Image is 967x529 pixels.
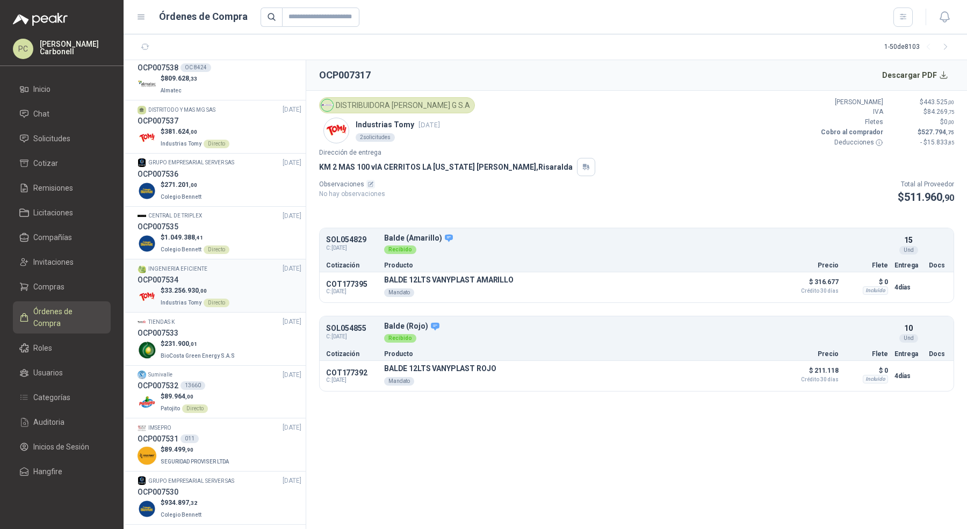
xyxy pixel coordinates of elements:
span: [DATE] [283,211,301,221]
span: [DATE] [418,121,440,129]
p: Docs [929,262,947,269]
p: Producto [384,262,778,269]
p: Docs [929,351,947,357]
p: Industrias Tomy [356,119,440,131]
span: C: [DATE] [326,288,378,295]
p: Dirección de entrega [319,148,954,158]
h3: OCP007532 [138,380,178,392]
a: Usuarios [13,363,111,383]
div: Mandato [384,377,414,386]
img: Company Logo [324,118,349,143]
div: 13660 [181,381,205,390]
h3: OCP007533 [138,327,178,339]
span: Compañías [33,231,72,243]
span: 271.201 [164,181,197,189]
span: 527.794 [921,128,954,136]
span: 809.628 [164,75,197,82]
p: Cobro al comprador [819,127,883,137]
a: Compañías [13,227,111,248]
a: Company LogoVEGAS SUMINISTROS EMPRESARIALES S A S[DATE] OCP007538OC 8424Company Logo$809.628,33Al... [138,52,301,96]
h3: OCP007536 [138,168,178,180]
span: 89.499 [164,446,193,453]
p: GRUPO EMPRESARIAL SERVER SAS [148,477,234,485]
a: Categorías [13,387,111,408]
p: $ [890,107,954,117]
p: $ [161,127,229,137]
img: Company Logo [138,158,146,167]
img: Company Logo [321,99,333,111]
img: Company Logo [138,128,156,147]
span: Crédito 30 días [785,377,839,382]
a: Company LogoTIENDAS K[DATE] OCP007533Company Logo$231.900,01BioCosta Green Energy S.A.S [138,317,301,361]
span: Compras [33,281,64,293]
span: ,00 [199,288,207,294]
a: Company LogoCENTRAL DE TRIPLEX[DATE] OCP007535Company Logo$1.049.388,41Colegio BennettDirecto [138,211,301,255]
img: Company Logo [138,182,156,200]
p: $ [890,97,954,107]
p: $ [161,74,197,84]
img: Company Logo [138,499,156,518]
p: Entrega [894,351,922,357]
p: GRUPO EMPRESARIAL SERVER SAS [148,158,234,167]
p: COT177392 [326,368,378,377]
span: SEGURIDAD PROVISER LTDA [161,459,229,465]
span: ,01 [189,341,197,347]
div: 011 [181,434,199,443]
p: KM 2 MAS 100 vIA CERRITOS LA [US_STATE] [PERSON_NAME] , Risaralda [319,161,573,173]
img: Company Logo [138,287,156,306]
img: Company Logo [138,393,156,412]
span: ,00 [185,394,193,400]
span: [DATE] [283,423,301,433]
div: PC [13,39,33,59]
div: Und [899,246,918,255]
p: Balde (Amarillo) [384,234,888,243]
span: Cotizar [33,157,58,169]
p: SOL054829 [326,236,378,244]
p: [PERSON_NAME] Carbonell [40,40,111,55]
p: $ [890,117,954,127]
p: Sumivalle [148,371,172,379]
p: $ 316.677 [785,276,839,294]
a: Chat [13,104,111,124]
p: $ [161,445,231,455]
span: C: [DATE] [326,332,378,341]
p: Precio [785,351,839,357]
p: Cotización [326,262,378,269]
p: 4 días [894,369,922,382]
p: IMSEPRO [148,424,171,432]
span: Patojito [161,405,180,411]
span: ,90 [942,193,954,203]
div: Directo [204,245,229,254]
span: Colegio Bennett [161,247,201,252]
span: ,33 [189,76,197,82]
p: Flete [845,262,888,269]
span: Auditoria [33,416,64,428]
p: SOL054855 [326,324,378,332]
a: Company LogoIMSEPRO[DATE] OCP007531011Company Logo$89.499,90SEGURIDAD PROVISER LTDA [138,423,301,467]
h2: OCP007317 [319,68,371,83]
a: Inicio [13,79,111,99]
span: Colegio Bennett [161,194,201,200]
span: Roles [33,342,52,354]
a: Inicios de Sesión [13,437,111,457]
div: 1 - 50 de 8103 [884,39,954,56]
div: Incluido [863,375,888,383]
p: CENTRAL DE TRIPLEX [148,212,202,220]
span: ,00 [948,119,954,125]
span: 84.269 [927,108,954,115]
a: Company LogoGRUPO EMPRESARIAL SERVER SAS[DATE] OCP007530Company Logo$934.897,32Colegio Bennett [138,476,301,520]
span: BioCosta Green Energy S.A.S [161,353,235,359]
p: Deducciones [819,137,883,148]
div: Incluido [863,286,888,295]
a: Compras [13,277,111,297]
div: Mandato [384,288,414,297]
span: [DATE] [283,158,301,168]
span: 89.964 [164,393,193,400]
img: Company Logo [138,371,146,379]
span: Almatec [161,88,182,93]
p: $ [161,286,229,296]
p: [PERSON_NAME] [819,97,883,107]
span: Órdenes de Compra [33,306,100,329]
a: Company LogoSumivalle[DATE] OCP00753213660Company Logo$89.964,00PatojitoDirecto [138,370,301,414]
span: [DATE] [283,264,301,274]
